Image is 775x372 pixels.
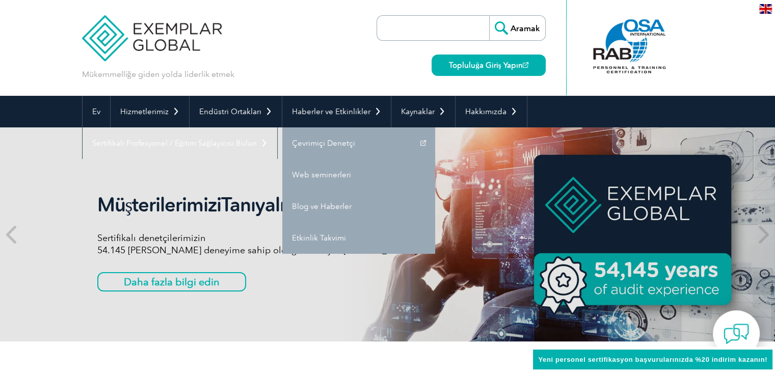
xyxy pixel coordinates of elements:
a: Ev [83,96,110,127]
a: Etkinlik Takvimi [282,222,435,254]
a: Web seminerleri [282,159,435,191]
font: 54.145 [PERSON_NAME] deneyime sahip olduğunu biliyor [PERSON_NAME]? [97,245,421,256]
a: Endüstri Ortakları [190,96,282,127]
a: Hakkımızda [456,96,527,127]
a: Blog ve Haberler [282,191,435,222]
font: Yeni personel sertifikasyon başvurularınızda %20 indirim kazanın! [538,356,767,363]
a: Haberler ve Etkinlikler [282,96,391,127]
img: en [759,4,772,14]
font: Daha fazla bilgi edin [124,276,220,288]
font: Tanıyalım [221,193,301,217]
font: Müşterilerimizi [97,193,222,217]
font: Ev [92,107,100,116]
a: Hizmetlerimiz [111,96,189,127]
font: Blog ve Haberler [292,202,352,211]
font: Hizmetlerimiz [120,107,169,116]
font: Mükemmelliğe giden yolda liderlik etmek [82,69,234,79]
img: contact-chat.png [724,321,749,347]
font: Endüstri Ortakları [199,107,261,116]
a: Çevrimiçi Denetçi [282,127,435,159]
font: Sertifikalı Profesyonel / Eğitim Sağlayıcısı Bulun [92,139,257,148]
font: Çevrimiçi Denetçi [292,139,355,148]
font: Etkinlik Takvimi [292,233,346,243]
font: Sertifikalı denetçilerimizin [97,232,205,244]
a: Sertifikalı Profesyonel / Eğitim Sağlayıcısı Bulun [83,127,277,159]
font: Web seminerleri [292,170,351,179]
font: Hakkımızda [465,107,506,116]
a: Topluluğa Giriş Yapın [432,55,545,76]
font: Haberler ve Etkinlikler [292,107,370,116]
a: Kaynaklar [391,96,455,127]
a: Daha fazla bilgi edin [97,272,246,291]
font: Topluluğa Giriş Yapın [449,61,522,70]
img: open_square.png [523,62,528,68]
font: Kaynaklar [401,107,435,116]
input: Aramak [489,16,545,40]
